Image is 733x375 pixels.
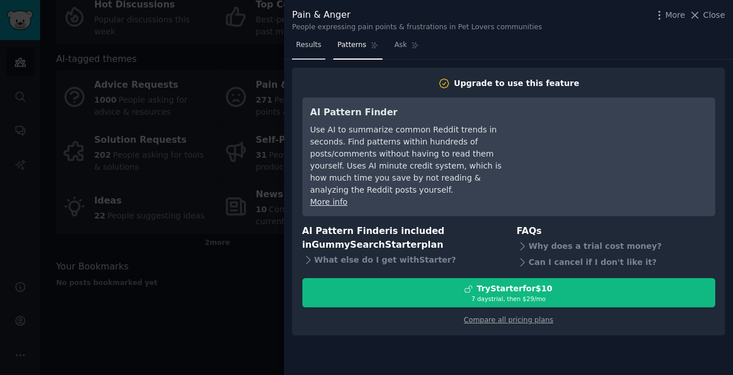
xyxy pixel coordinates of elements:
[310,197,348,206] a: More info
[310,106,519,120] h3: AI Pattern Finder
[296,40,321,50] span: Results
[310,124,519,196] div: Use AI to summarize common Reddit trends in seconds. Find patterns within hundreds of posts/comme...
[517,238,715,254] div: Why does a trial cost money?
[476,283,552,295] div: Try Starter for $10
[535,106,707,192] iframe: YouTube video player
[302,224,501,252] h3: AI Pattern Finder is included in plan
[303,295,715,303] div: 7 days trial, then $ 29 /mo
[665,9,685,21] span: More
[292,36,325,60] a: Results
[333,36,382,60] a: Patterns
[464,316,553,324] a: Compare all pricing plans
[302,252,501,268] div: What else do I get with Starter ?
[703,9,725,21] span: Close
[292,8,542,22] div: Pain & Anger
[292,22,542,33] div: People expressing pain points & frustrations in Pet Lovers communities
[689,9,725,21] button: Close
[337,40,366,50] span: Patterns
[395,40,407,50] span: Ask
[454,77,580,89] div: Upgrade to use this feature
[312,239,421,250] span: GummySearch Starter
[302,278,715,307] button: TryStarterfor$107 daystrial, then $29/mo
[653,9,685,21] button: More
[391,36,423,60] a: Ask
[517,224,715,239] h3: FAQs
[517,254,715,270] div: Can I cancel if I don't like it?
